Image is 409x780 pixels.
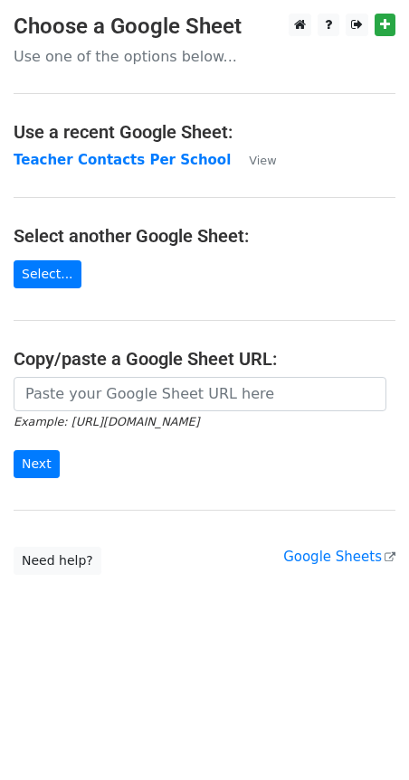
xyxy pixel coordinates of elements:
h3: Choose a Google Sheet [14,14,395,40]
small: Example: [URL][DOMAIN_NAME] [14,415,199,428]
a: Need help? [14,547,101,575]
h4: Use a recent Google Sheet: [14,121,395,143]
small: View [249,154,276,167]
input: Paste your Google Sheet URL here [14,377,386,411]
a: Teacher Contacts Per School [14,152,231,168]
a: Google Sheets [283,549,395,565]
p: Use one of the options below... [14,47,395,66]
h4: Copy/paste a Google Sheet URL: [14,348,395,370]
h4: Select another Google Sheet: [14,225,395,247]
a: Select... [14,260,81,288]
a: View [231,152,276,168]
input: Next [14,450,60,478]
